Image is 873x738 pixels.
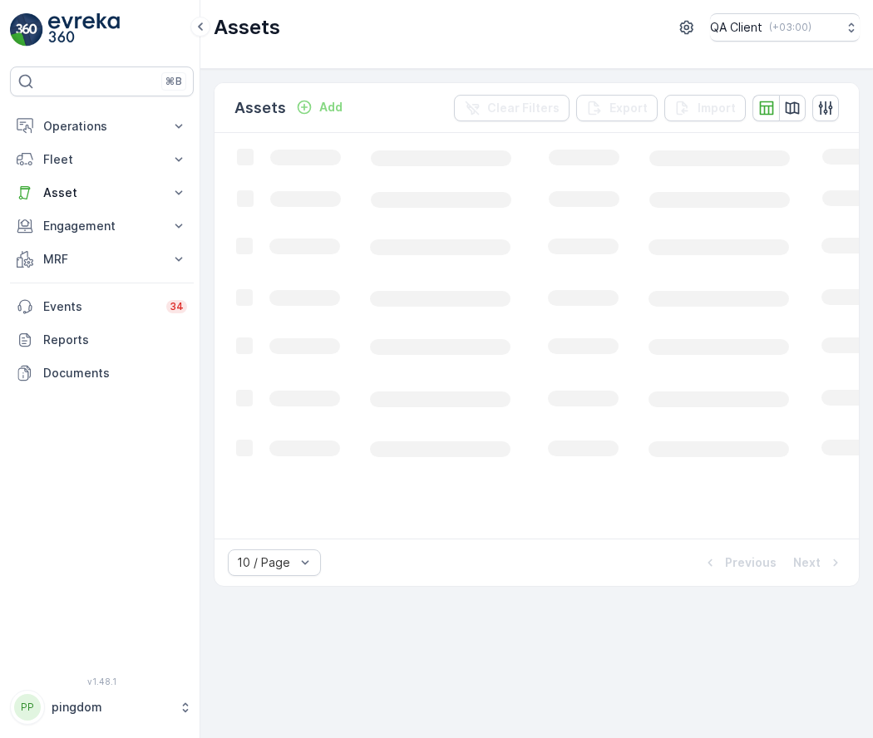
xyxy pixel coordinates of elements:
[769,21,811,34] p: ( +03:00 )
[609,100,648,116] p: Export
[10,290,194,323] a: Events34
[48,13,120,47] img: logo_light-DOdMpM7g.png
[43,332,187,348] p: Reports
[664,95,746,121] button: Import
[43,298,156,315] p: Events
[10,13,43,47] img: logo
[10,690,194,725] button: PPpingdom
[10,243,194,276] button: MRF
[43,151,160,168] p: Fleet
[43,365,187,381] p: Documents
[698,100,736,116] p: Import
[793,554,821,571] p: Next
[710,19,762,36] p: QA Client
[710,13,860,42] button: QA Client(+03:00)
[43,251,160,268] p: MRF
[10,209,194,243] button: Engagement
[10,143,194,176] button: Fleet
[214,14,280,41] p: Assets
[319,99,343,116] p: Add
[10,357,194,390] a: Documents
[10,176,194,209] button: Asset
[10,323,194,357] a: Reports
[170,300,184,313] p: 34
[234,96,286,120] p: Assets
[700,553,778,573] button: Previous
[10,110,194,143] button: Operations
[52,699,170,716] p: pingdom
[487,100,560,116] p: Clear Filters
[576,95,658,121] button: Export
[165,75,182,88] p: ⌘B
[14,694,41,721] div: PP
[454,95,570,121] button: Clear Filters
[725,554,777,571] p: Previous
[792,553,846,573] button: Next
[289,97,349,117] button: Add
[10,676,194,686] span: v 1.48.1
[43,118,160,135] p: Operations
[43,184,160,201] p: Asset
[43,218,160,234] p: Engagement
